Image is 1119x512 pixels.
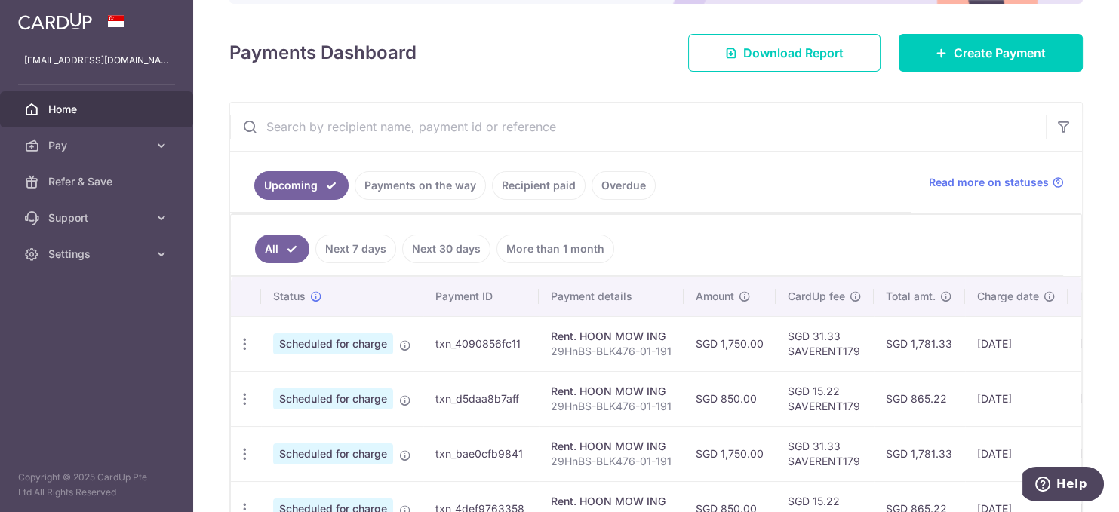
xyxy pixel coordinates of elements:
[551,384,672,399] div: Rent. HOON MOW ING
[874,316,965,371] td: SGD 1,781.33
[551,399,672,414] p: 29HnBS-BLK476-01-191
[48,102,148,117] span: Home
[929,175,1049,190] span: Read more on statuses
[684,371,776,426] td: SGD 850.00
[315,235,396,263] a: Next 7 days
[273,289,306,304] span: Status
[899,34,1083,72] a: Create Payment
[965,316,1068,371] td: [DATE]
[954,44,1046,62] span: Create Payment
[874,371,965,426] td: SGD 865.22
[929,175,1064,190] a: Read more on statuses
[551,344,672,359] p: 29HnBS-BLK476-01-191
[48,138,148,153] span: Pay
[18,12,92,30] img: CardUp
[551,494,672,509] div: Rent. HOON MOW ING
[696,289,734,304] span: Amount
[273,443,393,464] span: Scheduled for charge
[230,103,1046,151] input: Search by recipient name, payment id or reference
[776,371,874,426] td: SGD 15.22 SAVERENT179
[551,329,672,344] div: Rent. HOON MOW ING
[776,316,874,371] td: SGD 31.33 SAVERENT179
[255,235,309,263] a: All
[977,289,1039,304] span: Charge date
[273,333,393,354] span: Scheduled for charge
[492,171,586,200] a: Recipient paid
[886,289,936,304] span: Total amt.
[48,247,148,262] span: Settings
[965,426,1068,481] td: [DATE]
[874,426,965,481] td: SGD 1,781.33
[684,316,776,371] td: SGD 1,750.00
[423,277,539,316] th: Payment ID
[965,371,1068,426] td: [DATE]
[1022,467,1104,504] iframe: Opens a widget where you can find more information
[539,277,684,316] th: Payment details
[48,174,148,189] span: Refer & Save
[423,316,539,371] td: txn_4090856fc11
[743,44,844,62] span: Download Report
[355,171,486,200] a: Payments on the way
[788,289,845,304] span: CardUp fee
[423,371,539,426] td: txn_d5daa8b7aff
[551,439,672,454] div: Rent. HOON MOW ING
[402,235,490,263] a: Next 30 days
[229,39,417,66] h4: Payments Dashboard
[688,34,881,72] a: Download Report
[273,388,393,409] span: Scheduled for charge
[592,171,656,200] a: Overdue
[24,53,169,68] p: [EMAIL_ADDRESS][DOMAIN_NAME]
[496,235,614,263] a: More than 1 month
[551,454,672,469] p: 29HnBS-BLK476-01-191
[48,210,148,225] span: Support
[254,171,349,200] a: Upcoming
[684,426,776,481] td: SGD 1,750.00
[776,426,874,481] td: SGD 31.33 SAVERENT179
[423,426,539,481] td: txn_bae0cfb9841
